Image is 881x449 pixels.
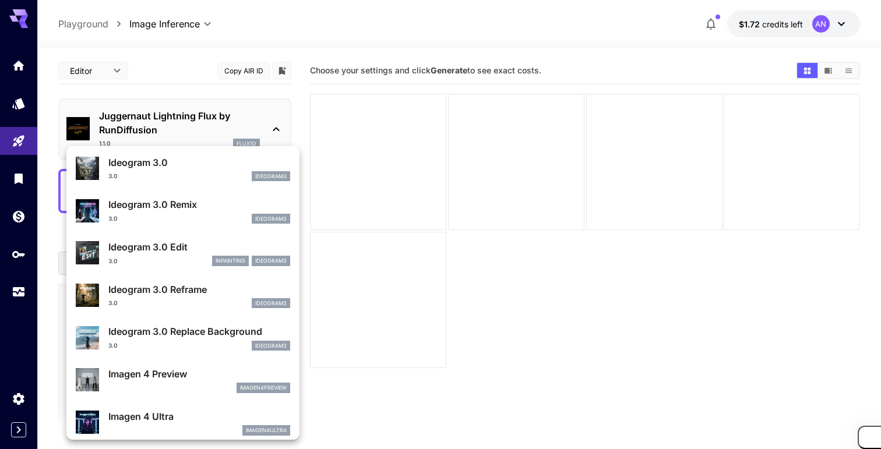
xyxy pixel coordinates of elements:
div: Imagen 4 Previewimagen4preview [76,362,290,398]
p: inpainting [216,257,245,265]
div: Imagen 4 Ultraimagen4ultra [76,405,290,440]
div: Ideogram 3.0 Remix3.0ideogram3 [76,193,290,228]
div: Ideogram 3.03.0ideogram3 [76,151,290,186]
div: Ideogram 3.0 Replace Background3.0ideogram3 [76,320,290,355]
div: Ideogram 3.0 Edit3.0inpaintingideogram3 [76,235,290,271]
p: ideogram3 [255,215,287,223]
p: Ideogram 3.0 Edit [108,240,290,254]
p: Imagen 4 Preview [108,367,290,381]
p: Ideogram 3.0 Reframe [108,282,290,296]
p: Imagen 4 Ultra [108,409,290,423]
p: Ideogram 3.0 Remix [108,197,290,211]
p: imagen4preview [240,384,287,392]
p: 3.0 [108,172,118,181]
p: Ideogram 3.0 [108,155,290,169]
p: imagen4ultra [246,426,287,434]
p: Ideogram 3.0 Replace Background [108,324,290,338]
p: ideogram3 [255,342,287,350]
p: 3.0 [108,214,118,223]
p: 3.0 [108,341,118,350]
div: Ideogram 3.0 Reframe3.0ideogram3 [76,278,290,313]
p: 3.0 [108,299,118,307]
p: ideogram3 [255,299,287,307]
p: ideogram3 [255,257,287,265]
p: ideogram3 [255,172,287,181]
p: 3.0 [108,257,118,266]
